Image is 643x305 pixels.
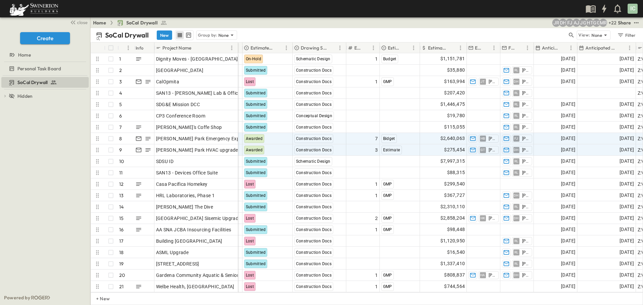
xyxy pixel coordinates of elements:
span: Construction Docs [296,205,332,209]
span: [DATE] [620,226,634,233]
span: Lost [246,216,254,221]
span: GMP [383,193,392,198]
span: $35,880 [447,66,465,74]
span: [DATE] [561,135,575,142]
p: None [218,32,229,39]
span: [PERSON_NAME]'s Coffe Shop [156,124,222,131]
button: Sort [362,44,369,52]
p: 19 [119,260,124,267]
a: SoCal Drywall [117,19,167,26]
span: 1 [375,181,378,187]
span: Lost [246,273,254,278]
span: [DATE] [561,146,575,154]
button: Create [20,32,70,44]
span: [GEOGRAPHIC_DATA] Sisemic Upgrade [156,215,241,222]
span: 1 [375,283,378,290]
button: Sort [193,44,200,52]
button: New [157,30,172,40]
span: 3 [375,147,378,153]
span: Construction Docs [296,125,332,130]
div: table view [175,30,194,40]
span: $88,315 [447,169,465,176]
span: $744,564 [444,283,465,290]
span: [DATE] [561,66,575,74]
span: $2,310,110 [440,203,465,211]
span: CalOpmita [156,78,180,85]
span: [DATE] [561,237,575,245]
a: Home [1,50,87,60]
div: Jorge Garcia (jorgarcia@swinerton.com) [579,19,587,27]
span: DH [514,195,519,196]
span: $1,151,781 [440,55,465,63]
span: [PERSON_NAME] [522,136,529,141]
span: [DATE] [561,169,575,176]
span: [PERSON_NAME] [522,79,529,84]
span: close [77,19,87,26]
span: RL [514,172,518,173]
span: Submitted [246,113,266,118]
p: Estimate Amount [428,45,448,51]
button: Menu [124,44,132,52]
p: SoCal Drywall [105,30,149,40]
p: 21 [119,283,124,290]
p: 8 [119,135,122,142]
span: [DATE] [620,248,634,256]
span: [DATE] [620,283,634,290]
span: 1 [375,226,378,233]
span: Construction Docs [296,79,332,84]
button: row view [176,31,184,39]
span: Construction Docs [296,182,332,186]
button: Sort [560,44,567,52]
div: Anthony Jimenez (anthony.jimenez@swinerton.com) [572,19,580,27]
div: Daryll Hayward (daryll.hayward@swinerton.com) [559,19,567,27]
span: 1 [375,78,378,85]
button: Menu [369,44,377,52]
button: Menu [282,44,290,52]
span: [DATE] [561,283,575,290]
button: Sort [329,44,336,52]
div: Personal Task Boardtest [1,63,89,74]
span: 1 [375,272,378,279]
span: $1,120,950 [440,237,465,245]
button: Sort [120,44,128,52]
span: [PERSON_NAME] [522,159,529,164]
a: Personal Task Board [1,64,87,73]
span: Dignity Moves - [GEOGRAPHIC_DATA][PERSON_NAME] [156,56,276,62]
p: 14 [119,204,124,210]
span: $19,780 [447,112,465,120]
span: Lost [246,239,254,243]
button: Menu [336,44,344,52]
p: + New [96,295,100,302]
span: ASML Upgrade [156,249,189,256]
p: Estimate Lead [475,45,481,51]
span: [DATE] [620,123,634,131]
span: [DATE] [620,169,634,176]
span: Submitted [246,250,266,255]
span: $367,727 [444,192,465,199]
span: Submitted [246,261,266,266]
span: [DATE] [620,192,634,199]
span: RL [514,116,518,116]
span: $2,858,204 [440,214,465,222]
span: [PERSON_NAME] [522,193,529,198]
span: SDSU ID [156,158,174,165]
span: Lost [246,284,254,289]
nav: breadcrumbs [93,19,171,26]
span: 2 [375,215,378,222]
p: 5 [119,101,122,108]
span: DH [514,81,519,82]
button: Menu [456,44,465,52]
span: Construction Docs [296,227,332,232]
span: [DATE] [561,55,575,63]
span: GMP [383,284,392,289]
button: Menu [410,44,418,52]
p: 10 [119,158,124,165]
span: [PERSON_NAME] [522,113,529,119]
span: [DATE] [561,123,575,131]
span: Submitted [246,159,266,164]
span: Home [18,52,31,58]
p: Anticipated Finish [585,45,617,51]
